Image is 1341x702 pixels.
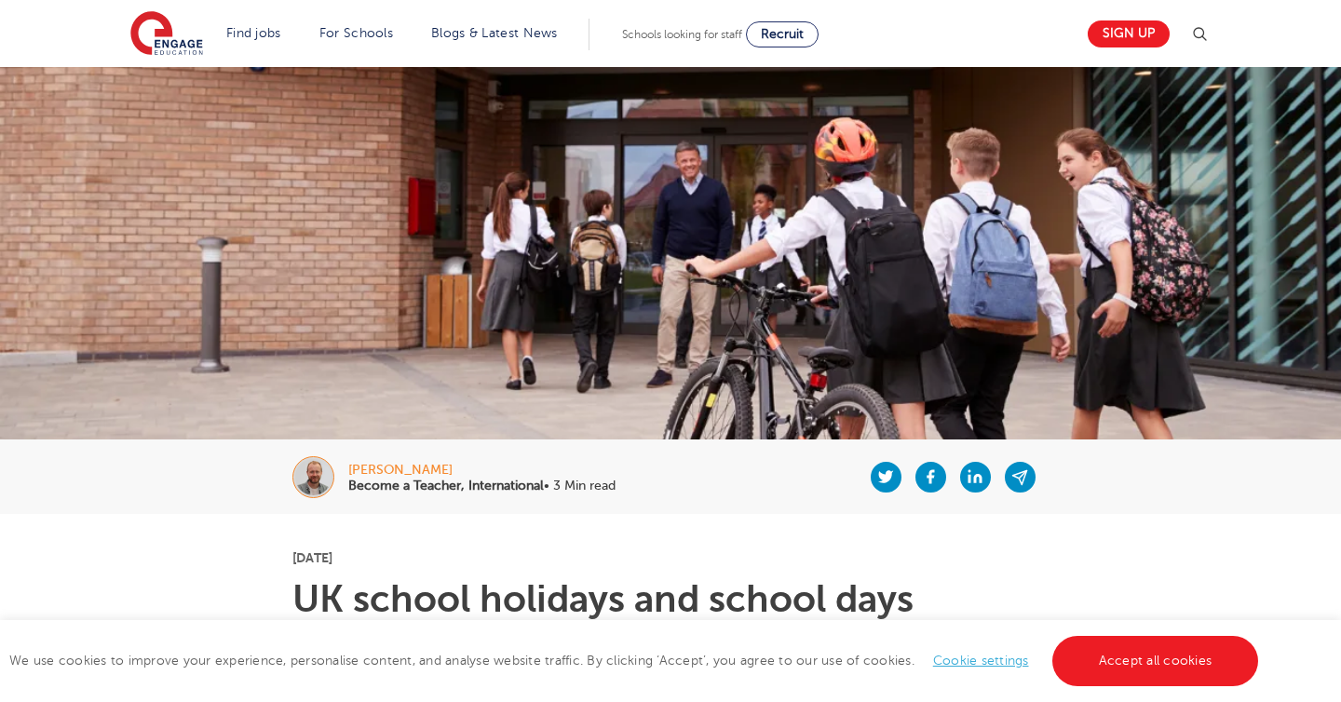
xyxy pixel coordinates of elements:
a: Cookie settings [933,654,1029,668]
a: Recruit [746,21,819,47]
a: Blogs & Latest News [431,26,558,40]
a: Accept all cookies [1052,636,1259,686]
span: Recruit [761,27,804,41]
b: Become a Teacher, International [348,479,544,493]
span: Schools looking for staff [622,28,742,41]
h1: UK school holidays and school days explained [292,581,1050,655]
img: Engage Education [130,11,203,58]
a: Sign up [1088,20,1170,47]
p: [DATE] [292,551,1050,564]
span: We use cookies to improve your experience, personalise content, and analyse website traffic. By c... [9,654,1263,668]
a: Find jobs [226,26,281,40]
p: • 3 Min read [348,479,616,493]
a: For Schools [319,26,393,40]
div: [PERSON_NAME] [348,464,616,477]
